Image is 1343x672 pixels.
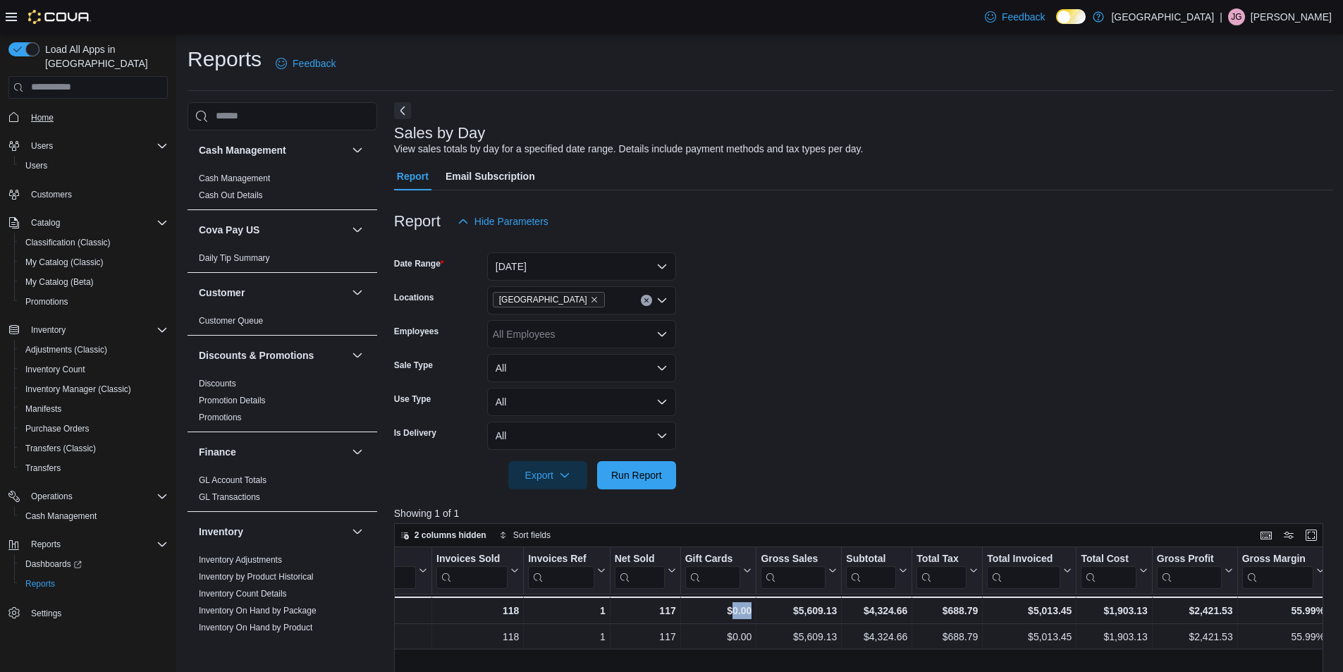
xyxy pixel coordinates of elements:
[199,623,312,633] a: Inventory On Hand by Product
[394,506,1333,520] p: Showing 1 of 1
[25,109,168,126] span: Home
[394,360,433,371] label: Sale Type
[20,361,91,378] a: Inventory Count
[20,440,168,457] span: Transfers (Classic)
[199,525,346,539] button: Inventory
[14,233,173,252] button: Classification (Classic)
[487,422,676,450] button: All
[1056,9,1086,24] input: Dark Mode
[25,604,168,621] span: Settings
[25,214,168,231] span: Catalog
[199,491,260,503] span: GL Transactions
[199,315,263,326] span: Customer Queue
[25,536,168,553] span: Reports
[199,412,242,423] span: Promotions
[199,143,346,157] button: Cash Management
[3,320,173,340] button: Inventory
[761,552,826,588] div: Gross Sales
[394,142,864,157] div: View sales totals by day for a specified date range. Details include payment methods and tax type...
[199,173,270,184] span: Cash Management
[916,628,978,645] div: $688.79
[614,552,664,566] div: Net Sold
[31,324,66,336] span: Inventory
[14,399,173,419] button: Manifests
[331,552,416,566] div: Date
[25,276,94,288] span: My Catalog (Beta)
[14,506,173,526] button: Cash Management
[25,138,168,154] span: Users
[25,511,97,522] span: Cash Management
[528,602,605,619] div: 1
[846,552,907,588] button: Subtotal
[199,475,266,485] a: GL Account Totals
[14,554,173,574] a: Dashboards
[349,284,366,301] button: Customer
[394,292,434,303] label: Locations
[493,527,556,544] button: Sort fields
[436,552,508,566] div: Invoices Sold
[1228,8,1245,25] div: Jesus Gonzalez
[916,602,978,619] div: $688.79
[452,207,554,236] button: Hide Parameters
[25,186,78,203] a: Customers
[20,508,102,525] a: Cash Management
[1081,552,1136,566] div: Total Cost
[761,602,837,619] div: $5,609.13
[20,274,168,291] span: My Catalog (Beta)
[20,460,66,477] a: Transfers
[394,102,411,119] button: Next
[916,552,967,588] div: Total Tax
[987,628,1072,645] div: $5,013.45
[20,556,87,573] a: Dashboards
[656,295,668,306] button: Open list of options
[199,588,287,599] span: Inventory Count Details
[199,571,314,582] span: Inventory by Product Historical
[20,157,168,174] span: Users
[199,445,236,459] h3: Finance
[499,293,587,307] span: [GEOGRAPHIC_DATA]
[20,157,53,174] a: Users
[199,555,282,565] a: Inventory Adjustments
[1220,8,1222,25] p: |
[20,575,61,592] a: Reports
[487,354,676,382] button: All
[20,575,168,592] span: Reports
[1303,527,1320,544] button: Enter fullscreen
[14,360,173,379] button: Inventory Count
[614,552,675,588] button: Net Sold
[25,403,61,415] span: Manifests
[846,552,896,566] div: Subtotal
[188,472,377,511] div: Finance
[39,42,168,71] span: Load All Apps in [GEOGRAPHIC_DATA]
[199,525,243,539] h3: Inventory
[25,364,85,375] span: Inventory Count
[685,552,740,566] div: Gift Cards
[188,45,262,73] h1: Reports
[1081,552,1147,588] button: Total Cost
[979,3,1050,31] a: Feedback
[517,461,579,489] span: Export
[14,379,173,399] button: Inventory Manager (Classic)
[1157,552,1222,566] div: Gross Profit
[987,552,1072,588] button: Total Invoiced
[199,554,282,566] span: Inventory Adjustments
[987,552,1060,566] div: Total Invoiced
[14,272,173,292] button: My Catalog (Beta)
[20,401,168,417] span: Manifests
[1241,552,1313,588] div: Gross Margin
[25,443,96,454] span: Transfers (Classic)
[188,170,377,209] div: Cash Management
[25,384,131,395] span: Inventory Manager (Classic)
[199,190,263,200] a: Cash Out Details
[436,552,519,588] button: Invoices Sold
[20,381,168,398] span: Inventory Manager (Classic)
[761,552,826,566] div: Gross Sales
[349,523,366,540] button: Inventory
[614,552,664,588] div: Net Sold
[20,401,67,417] a: Manifests
[349,347,366,364] button: Discounts & Promotions
[31,112,54,123] span: Home
[188,375,377,432] div: Discounts & Promotions
[199,589,287,599] a: Inventory Count Details
[846,552,896,588] div: Subtotal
